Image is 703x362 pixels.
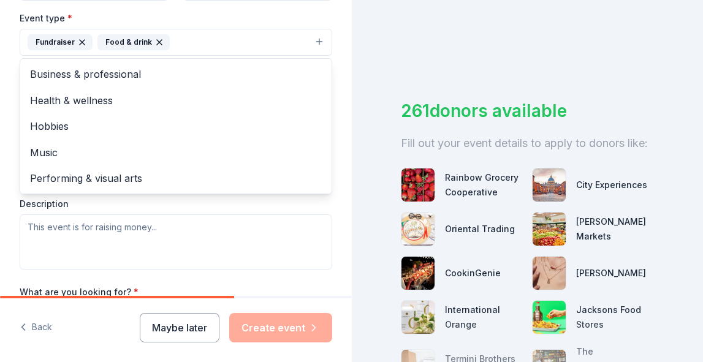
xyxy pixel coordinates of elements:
[30,170,322,186] span: Performing & visual arts
[20,29,332,56] button: FundraiserFood & drink
[28,34,93,50] div: Fundraiser
[30,66,322,82] span: Business & professional
[30,145,322,160] span: Music
[20,58,332,194] div: FundraiserFood & drink
[97,34,170,50] div: Food & drink
[30,118,322,134] span: Hobbies
[30,92,322,108] span: Health & wellness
